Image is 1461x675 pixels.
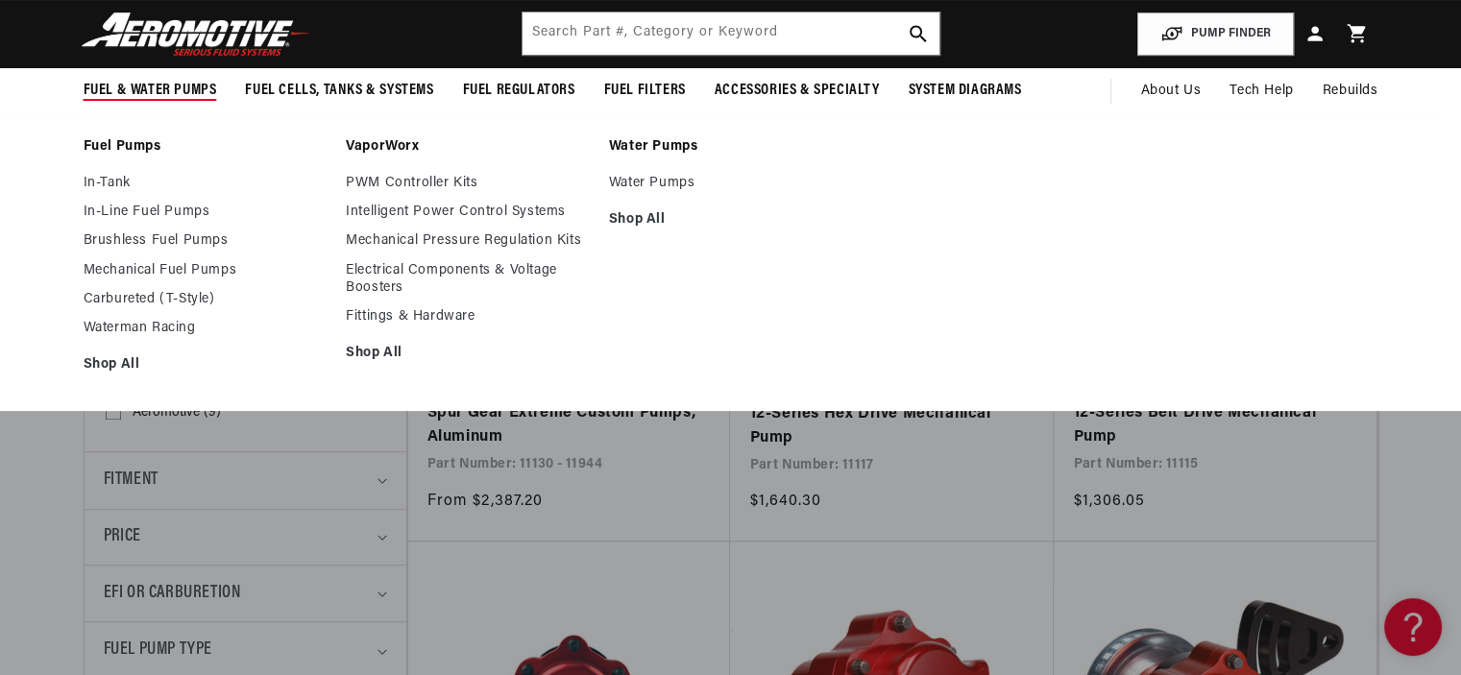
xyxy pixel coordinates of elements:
[84,291,328,308] a: Carbureted (T-Style)
[1137,12,1294,56] button: PUMP FINDER
[346,175,590,192] a: PWM Controller Kits
[1073,401,1357,450] a: 12-Series Belt Drive Mechanical Pump
[133,404,221,422] span: Aeromotive (9)
[84,204,328,221] a: In-Line Fuel Pumps
[1323,81,1378,102] span: Rebuilds
[590,68,700,113] summary: Fuel Filters
[104,580,241,608] span: EFI or Carburetion
[609,211,853,229] a: Shop All
[245,81,433,101] span: Fuel Cells, Tanks & Systems
[346,345,590,362] a: Shop All
[897,12,939,55] button: search button
[84,320,328,337] a: Waterman Racing
[346,308,590,325] a: Fittings & Hardware
[346,262,590,297] a: Electrical Components & Voltage Boosters
[1215,68,1307,114] summary: Tech Help
[604,81,686,101] span: Fuel Filters
[231,68,448,113] summary: Fuel Cells, Tanks & Systems
[84,232,328,250] a: Brushless Fuel Pumps
[84,81,217,101] span: Fuel & Water Pumps
[84,138,328,156] a: Fuel Pumps
[715,81,880,101] span: Accessories & Specialty
[523,12,939,55] input: Search by Part Number, Category or Keyword
[1230,81,1293,102] span: Tech Help
[346,204,590,221] a: Intelligent Power Control Systems
[449,68,590,113] summary: Fuel Regulators
[104,467,158,494] span: Fitment
[1308,68,1393,114] summary: Rebuilds
[104,452,387,509] summary: Fitment (0 selected)
[909,81,1022,101] span: System Diagrams
[749,402,1035,451] a: 12-Series Hex Drive Mechanical Pump
[346,138,590,156] a: VaporWorx
[84,356,328,374] a: Shop All
[104,510,387,565] summary: Price
[104,524,141,550] span: Price
[69,68,231,113] summary: Fuel & Water Pumps
[84,262,328,279] a: Mechanical Fuel Pumps
[1140,84,1201,98] span: About Us
[609,138,853,156] a: Water Pumps
[104,637,212,664] span: Fuel Pump Type
[609,175,853,192] a: Water Pumps
[104,566,387,622] summary: EFI or Carburetion (0 selected)
[346,232,590,250] a: Mechanical Pressure Regulation Kits
[1126,68,1215,114] a: About Us
[427,401,712,450] a: Spur Gear Extreme Custom Pumps, Aluminum
[84,175,328,192] a: In-Tank
[700,68,894,113] summary: Accessories & Specialty
[894,68,1036,113] summary: System Diagrams
[463,81,575,101] span: Fuel Regulators
[76,12,316,57] img: Aeromotive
